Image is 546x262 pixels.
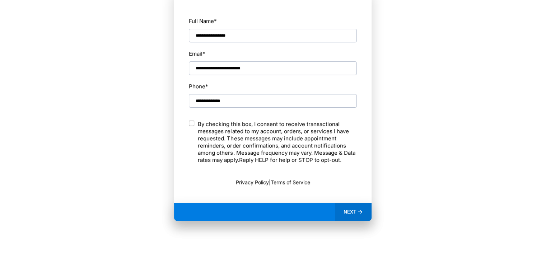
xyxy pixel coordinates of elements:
[189,16,357,26] label: Full Name
[189,49,205,59] label: Email
[189,178,357,186] p: |
[189,81,357,91] label: Phone
[344,209,356,215] span: NEXT
[271,179,310,185] a: Terms of Service
[198,121,357,164] p: By checking this box, I consent to receive transactional messages related to my account, orders, ...
[236,179,269,185] a: Privacy Policy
